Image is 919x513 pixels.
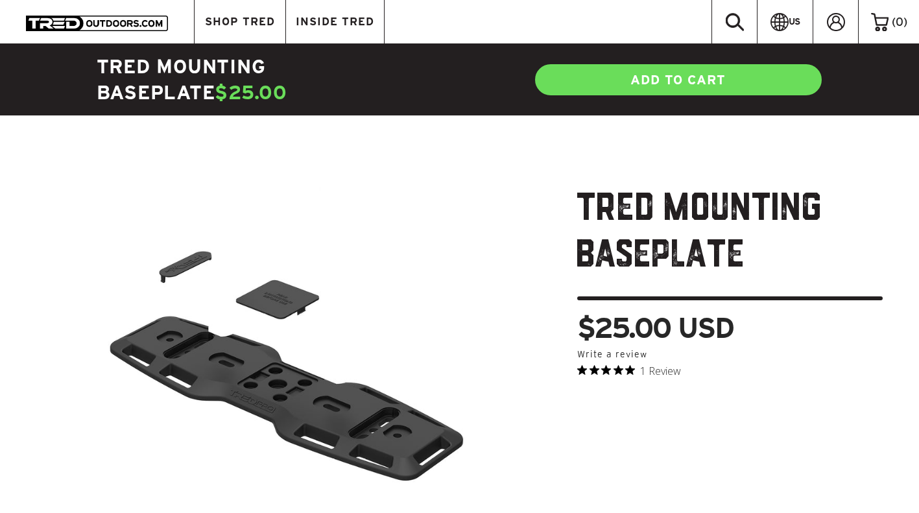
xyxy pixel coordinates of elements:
a: Write a review [577,349,647,359]
img: cart-icon [871,13,889,31]
span: 1 Review [640,361,681,380]
a: ADD TO CART [534,63,823,97]
span: 0 [896,16,903,28]
button: Rated 5 out of 5 stars from 1 reviews. Jump to reviews. [577,361,681,380]
h4: TRED Mounting Baseplate [97,54,460,106]
span: ( ) [892,16,907,28]
span: $25.00 [215,82,287,103]
h1: TRED Mounting Baseplate [577,187,883,300]
img: TRED Outdoors America [26,16,168,31]
span: INSIDE TRED [296,16,374,27]
span: $25.00 USD [577,313,734,342]
span: SHOP TRED [205,16,275,27]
